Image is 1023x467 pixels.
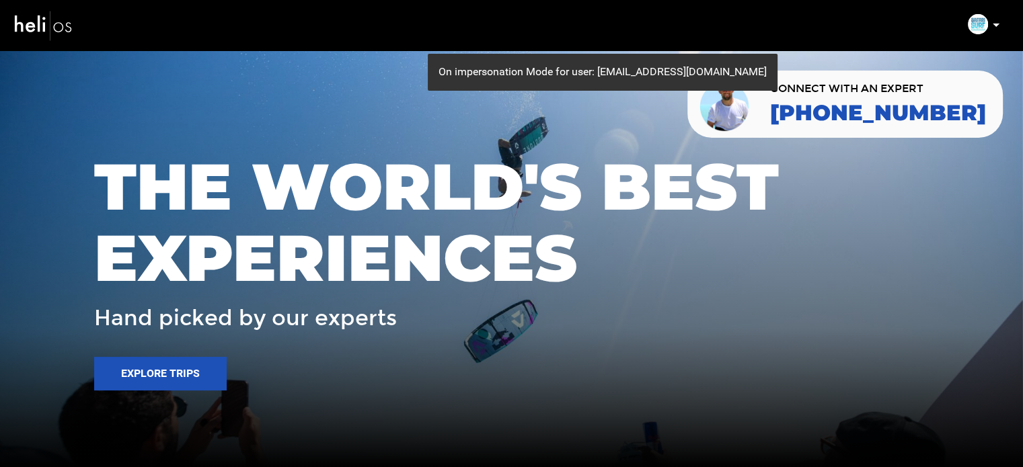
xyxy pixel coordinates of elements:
button: Explore Trips [94,357,227,390]
div: On impersonation Mode for user: [EMAIL_ADDRESS][DOMAIN_NAME] [428,54,778,91]
img: img_caa6c8710045b1dbf095483012e5e315.png [968,14,988,34]
span: THE WORLD'S BEST EXPERIENCES [94,151,929,293]
a: [PHONE_NUMBER] [770,101,986,125]
img: contact our team [697,76,753,132]
span: CONNECT WITH AN EXPERT [770,83,986,94]
img: heli-logo [13,7,74,43]
span: Hand picked by our experts [94,306,397,330]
